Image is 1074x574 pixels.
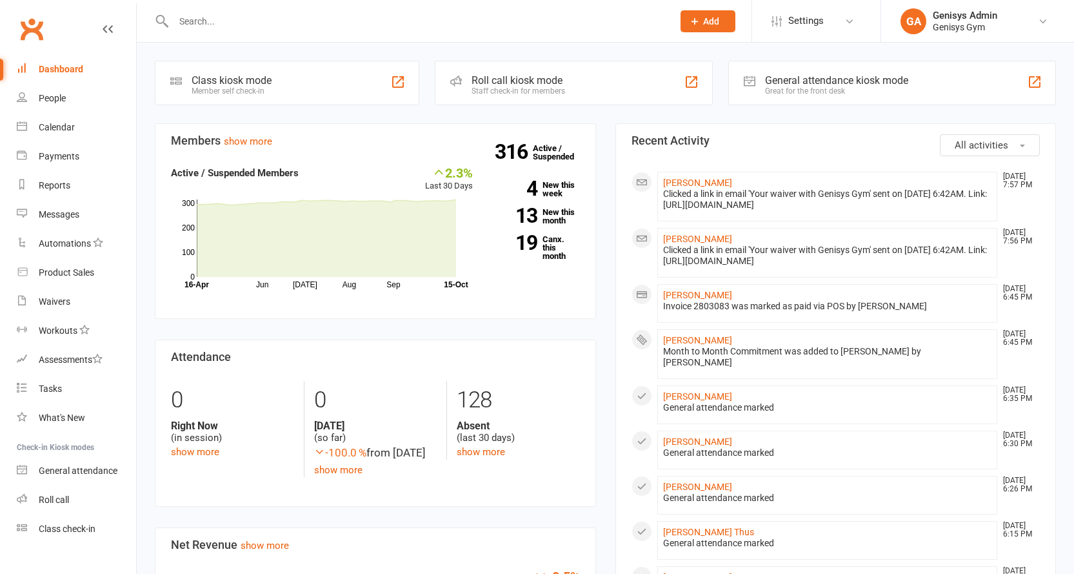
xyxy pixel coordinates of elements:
[955,139,1008,151] span: All activities
[39,238,91,249] div: Automations
[17,113,136,142] a: Calendar
[39,151,79,161] div: Payments
[17,515,136,544] a: Class kiosk mode
[314,381,437,420] div: 0
[663,335,732,345] a: [PERSON_NAME]
[171,420,294,444] div: (in session)
[663,189,992,210] div: Clicked a link in email 'Your waiver with Genisys Gym' sent on [DATE] 6:42AM. Link: [URL][DOMAIN_...
[492,181,580,198] a: 4New this week
[171,420,294,432] strong: Right Now
[17,258,136,287] a: Product Sales
[933,21,997,33] div: Genisys Gym
[663,482,732,492] a: [PERSON_NAME]
[492,206,537,225] strong: 13
[663,493,992,504] div: General attendance marked
[997,229,1039,245] time: [DATE] 7:56 PM
[17,287,136,316] a: Waivers
[997,172,1039,189] time: [DATE] 7:57 PM
[997,522,1039,538] time: [DATE] 6:15 PM
[39,413,85,423] div: What's New
[663,290,732,300] a: [PERSON_NAME]
[425,165,473,193] div: Last 30 Days
[171,351,580,364] h3: Attendance
[314,464,363,476] a: show more
[39,354,103,365] div: Assessments
[457,420,579,444] div: (last 30 days)
[314,420,437,444] div: (so far)
[663,436,732,447] a: [PERSON_NAME]
[472,87,565,96] div: Staff check-in for members
[900,8,926,34] div: GA
[171,381,294,420] div: 0
[17,200,136,229] a: Messages
[425,165,473,179] div: 2.3%
[663,527,754,537] a: [PERSON_NAME] Thus
[17,84,136,113] a: People
[940,134,1040,156] button: All activities
[17,316,136,345] a: Workouts
[681,10,735,32] button: Add
[533,134,590,170] a: 316Active / Suspended
[788,6,824,36] span: Settings
[663,301,992,312] div: Invoice 2803083 was marked as paid via POS by [PERSON_NAME]
[314,420,437,432] strong: [DATE]
[663,178,732,188] a: [PERSON_NAME]
[663,538,992,549] div: General attendance marked
[39,524,95,534] div: Class check-in
[457,420,579,432] strong: Absent
[765,74,908,87] div: General attendance kiosk mode
[192,87,272,96] div: Member self check-in
[39,384,62,394] div: Tasks
[171,134,580,147] h3: Members
[631,134,1040,147] h3: Recent Activity
[314,444,437,462] div: from [DATE]
[663,346,992,368] div: Month to Month Commitment was added to [PERSON_NAME] by [PERSON_NAME]
[170,12,664,30] input: Search...
[17,345,136,374] a: Assessments
[663,245,992,267] div: Clicked a link in email 'Your waiver with Genisys Gym' sent on [DATE] 6:42AM. Link: [URL][DOMAIN_...
[997,477,1039,493] time: [DATE] 6:26 PM
[492,179,537,198] strong: 4
[314,446,366,459] span: -100.0 %
[933,10,997,21] div: Genisys Admin
[997,386,1039,403] time: [DATE] 6:35 PM
[17,171,136,200] a: Reports
[39,466,117,476] div: General attendance
[997,285,1039,302] time: [DATE] 6:45 PM
[39,209,79,220] div: Messages
[663,391,732,402] a: [PERSON_NAME]
[224,136,272,147] a: show more
[241,540,289,551] a: show more
[39,122,75,132] div: Calendar
[39,267,94,278] div: Product Sales
[39,180,70,190] div: Reports
[492,235,580,260] a: 19Canx. this month
[17,404,136,433] a: What's New
[997,330,1039,347] time: [DATE] 6:45 PM
[192,74,272,87] div: Class kiosk mode
[703,16,719,26] span: Add
[17,142,136,171] a: Payments
[39,495,69,505] div: Roll call
[495,142,533,161] strong: 316
[17,486,136,515] a: Roll call
[457,381,579,420] div: 128
[663,402,992,413] div: General attendance marked
[17,374,136,404] a: Tasks
[39,64,83,74] div: Dashboard
[39,325,77,336] div: Workouts
[663,447,992,458] div: General attendance marked
[15,13,48,45] a: Clubworx
[171,167,299,179] strong: Active / Suspended Members
[457,446,505,458] a: show more
[472,74,565,87] div: Roll call kiosk mode
[39,93,66,103] div: People
[492,233,537,252] strong: 19
[765,87,908,96] div: Great for the front desk
[17,55,136,84] a: Dashboard
[492,208,580,225] a: 13New this month
[171,538,580,551] h3: Net Revenue
[39,296,70,307] div: Waivers
[997,431,1039,448] time: [DATE] 6:30 PM
[17,456,136,486] a: General attendance kiosk mode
